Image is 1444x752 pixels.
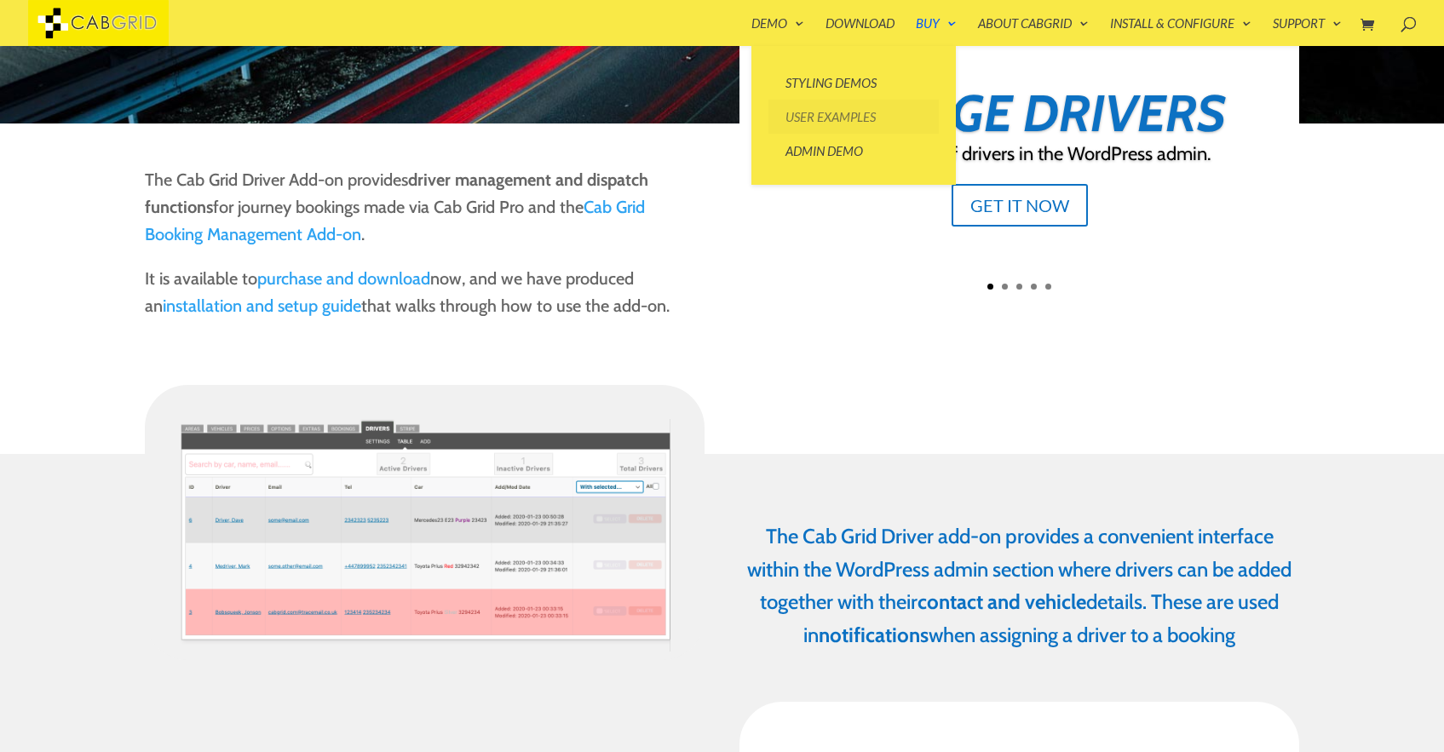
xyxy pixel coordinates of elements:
[978,17,1089,46] a: About CabGrid
[257,268,430,289] a: purchase and download
[819,623,929,647] strong: notifications
[1045,284,1051,290] a: 5
[1273,17,1342,46] a: Support
[1002,284,1008,290] a: 2
[145,166,705,265] p: The Cab Grid Driver Add-on provides for journey bookings made via Cab Grid Pro and the .
[987,284,993,290] a: 1
[768,134,939,168] a: Admin Demo
[1016,284,1022,290] a: 3
[739,520,1300,652] p: The Cab Grid Driver add-on provides a convenient interface within the WordPress admin section whe...
[1031,284,1037,290] a: 4
[952,184,1088,227] a: Get It Now
[918,589,1086,614] strong: contact and vehicle
[916,17,957,46] a: Buy
[768,100,939,134] a: User Examples
[773,142,1266,167] p: Maintain a list of drivers in the WordPress admin.
[768,66,939,100] a: Styling Demos
[28,12,169,30] a: CabGrid Taxi Plugin
[1110,17,1251,46] a: Install & Configure
[751,17,804,46] a: Demo
[826,17,895,46] a: Download
[145,265,705,336] p: It is available to now, and we have produced an that walks through how to use the add-on.
[814,82,1226,144] a: Manage Drivers
[163,296,361,316] a: installation and setup guide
